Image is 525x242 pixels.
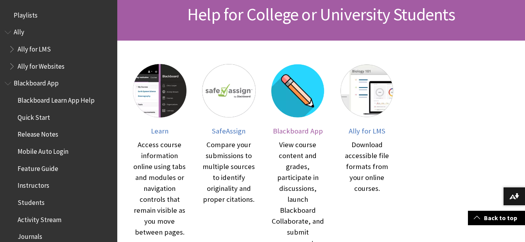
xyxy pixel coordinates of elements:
[18,230,42,241] span: Journals
[18,179,49,190] span: Instructors
[18,60,65,70] span: Ally for Websites
[340,64,394,117] img: Ally for LMS
[14,9,38,19] span: Playlists
[271,64,325,117] img: Blackboard App
[18,145,68,155] span: Mobile Auto Login
[5,9,113,22] nav: Book outline for Playlists
[212,126,245,135] span: SafeAssign
[18,111,50,121] span: Quick Start
[5,26,113,73] nav: Book outline for Anthology Ally Help
[18,196,45,206] span: Students
[468,211,525,225] a: Back to top
[18,213,61,224] span: Activity Stream
[133,64,186,117] img: Learn
[340,139,394,194] div: Download accessible file formats from your online courses.
[14,26,24,36] span: Ally
[18,128,58,139] span: Release Notes
[18,162,58,173] span: Feature Guide
[202,139,256,205] div: Compare your submissions to multiple sources to identify originality and proper citations.
[151,126,168,135] span: Learn
[273,126,323,135] span: Blackboard App
[349,126,385,135] span: Ally for LMS
[202,64,256,117] img: SafeAssign
[187,4,455,25] span: Help for College or University Students
[18,43,51,53] span: Ally for LMS
[133,139,186,238] div: Access course information online using tabs and modules or navigation controls that remain visibl...
[18,94,95,104] span: Blackboard Learn App Help
[14,77,59,87] span: Blackboard App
